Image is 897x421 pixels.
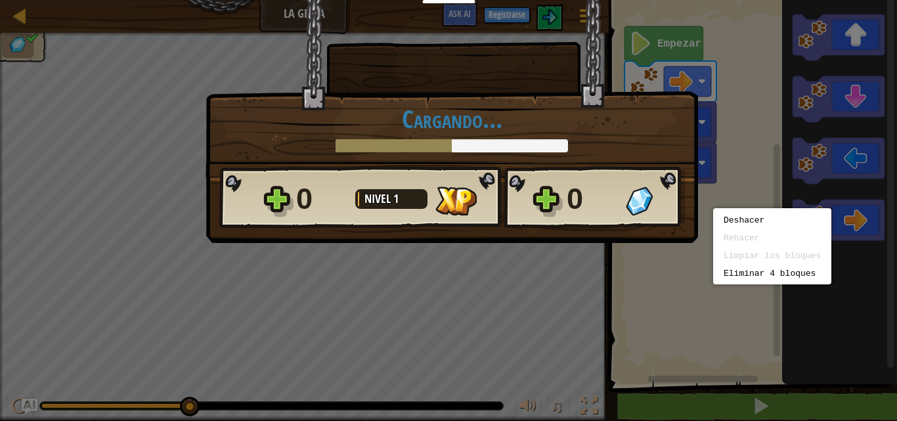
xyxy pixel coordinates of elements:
[296,178,347,220] div: 0
[567,178,618,220] div: 0
[393,190,399,207] span: 1
[219,105,684,133] h1: Cargando...
[724,233,821,243] div: Rehacer
[724,251,821,261] div: Limpiar los bloques
[724,269,821,278] div: Eliminar 4 bloques
[364,190,393,207] span: Nivel
[724,215,821,225] div: Deshacer
[626,187,653,215] img: Gemas Ganadas
[435,187,477,215] img: XP Ganada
